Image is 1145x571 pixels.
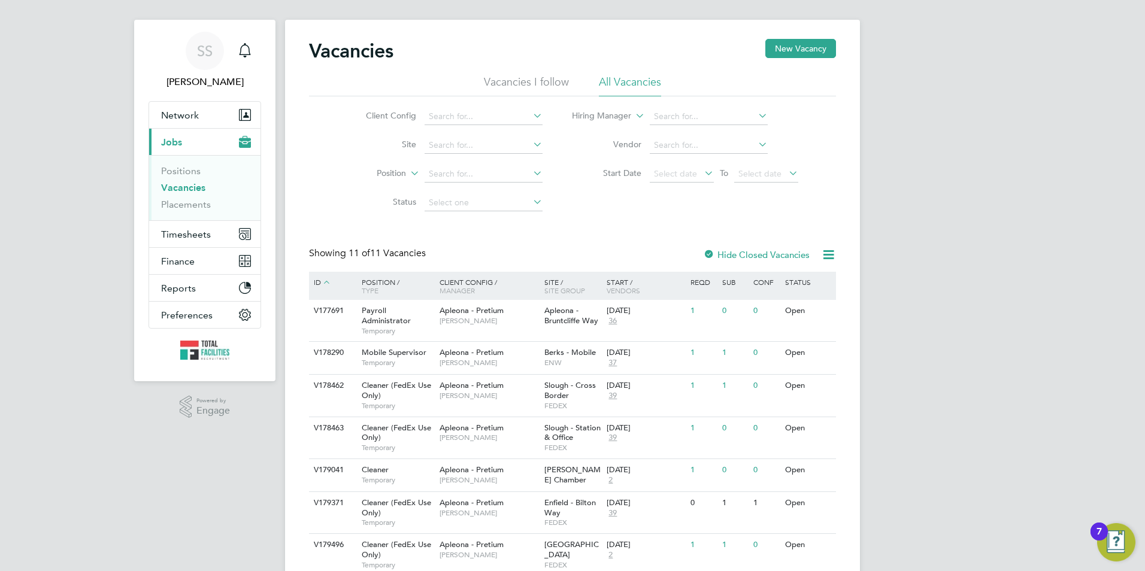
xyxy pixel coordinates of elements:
[544,464,601,485] span: [PERSON_NAME] Chamber
[687,459,719,481] div: 1
[440,380,504,390] span: Apleona - Pretium
[544,305,598,326] span: Apleona - Bruntcliffe Way
[349,247,426,259] span: 11 Vacancies
[607,348,684,358] div: [DATE]
[607,316,619,326] span: 36
[180,396,231,418] a: Powered byEngage
[161,165,201,177] a: Positions
[362,380,431,400] span: Cleaner (FedEx Use Only)
[607,358,619,368] span: 37
[687,272,719,292] div: Reqd
[782,459,834,481] div: Open
[362,358,434,367] span: Temporary
[440,539,504,549] span: Apleona - Pretium
[607,498,684,508] div: [DATE]
[311,272,353,293] div: ID
[440,497,504,508] span: Apleona - Pretium
[607,550,614,560] span: 2
[719,272,750,292] div: Sub
[149,75,261,89] span: Sam Skinner
[544,358,601,367] span: ENW
[703,249,810,260] label: Hide Closed Vacancies
[362,464,389,475] span: Cleaner
[161,283,196,294] span: Reports
[607,465,684,475] div: [DATE]
[161,229,211,240] span: Timesheets
[161,199,211,210] a: Placements
[544,423,601,443] span: Slough - Station & Office
[349,247,370,259] span: 11 of
[425,166,543,183] input: Search for...
[149,102,260,128] button: Network
[782,417,834,439] div: Open
[440,391,538,400] span: [PERSON_NAME]
[161,110,199,121] span: Network
[362,443,434,452] span: Temporary
[149,275,260,301] button: Reports
[604,272,687,300] div: Start /
[440,285,475,295] span: Manager
[782,272,834,292] div: Status
[750,534,781,556] div: 0
[161,136,182,148] span: Jobs
[149,221,260,247] button: Timesheets
[562,110,631,122] label: Hiring Manager
[544,518,601,527] span: FEDEX
[607,381,684,391] div: [DATE]
[149,32,261,89] a: SS[PERSON_NAME]
[719,300,750,322] div: 0
[541,272,604,300] div: Site /
[362,497,431,518] span: Cleaner (FedEx Use Only)
[440,347,504,357] span: Apleona - Pretium
[650,108,768,125] input: Search for...
[362,347,426,357] span: Mobile Supervisor
[149,302,260,328] button: Preferences
[1096,531,1102,547] div: 7
[161,256,195,267] span: Finance
[750,459,781,481] div: 0
[650,137,768,154] input: Search for...
[149,155,260,220] div: Jobs
[309,39,393,63] h2: Vacancies
[719,534,750,556] div: 1
[687,492,719,514] div: 0
[607,285,640,295] span: Vendors
[311,300,353,322] div: V177691
[196,406,230,416] span: Engage
[362,285,378,295] span: Type
[572,139,641,150] label: Vendor
[362,475,434,485] span: Temporary
[782,492,834,514] div: Open
[544,347,596,357] span: Berks - Mobile
[750,272,781,292] div: Conf
[607,391,619,401] span: 39
[180,341,229,360] img: tfrecruitment-logo-retina.png
[309,247,428,260] div: Showing
[1097,523,1135,561] button: Open Resource Center, 7 new notifications
[440,423,504,433] span: Apleona - Pretium
[425,137,543,154] input: Search for...
[750,342,781,364] div: 0
[425,195,543,211] input: Select one
[782,534,834,556] div: Open
[362,326,434,336] span: Temporary
[716,165,732,181] span: To
[484,75,569,96] li: Vacancies I follow
[544,443,601,452] span: FEDEX
[347,196,416,207] label: Status
[607,306,684,316] div: [DATE]
[149,129,260,155] button: Jobs
[311,417,353,439] div: V178463
[544,539,599,560] span: [GEOGRAPHIC_DATA]
[440,475,538,485] span: [PERSON_NAME]
[782,300,834,322] div: Open
[347,139,416,150] label: Site
[572,168,641,178] label: Start Date
[149,248,260,274] button: Finance
[607,475,614,485] span: 2
[161,309,213,321] span: Preferences
[437,272,541,300] div: Client Config /
[719,375,750,397] div: 1
[353,272,437,300] div: Position /
[362,518,434,527] span: Temporary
